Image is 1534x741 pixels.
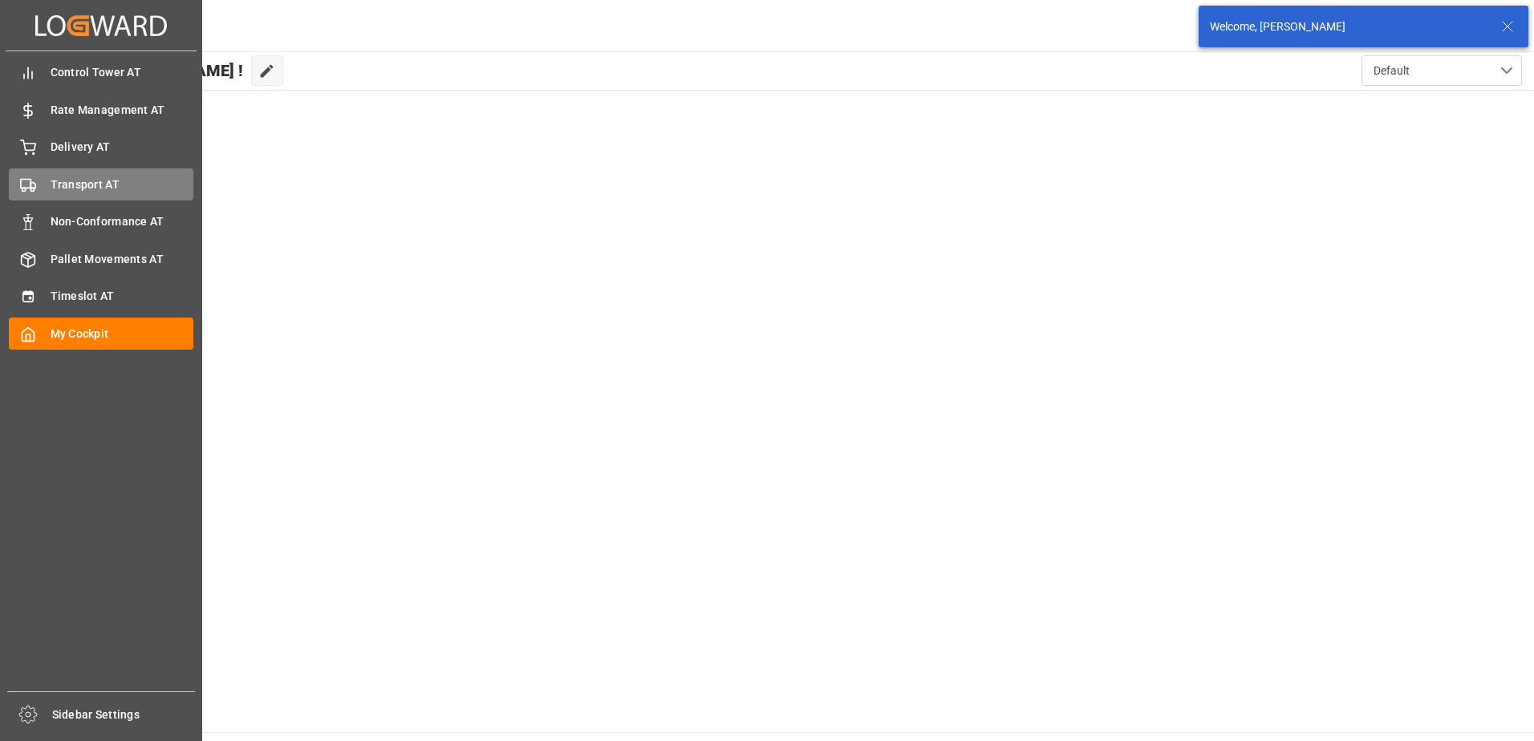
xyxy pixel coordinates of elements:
[9,318,193,349] a: My Cockpit
[51,64,194,81] span: Control Tower AT
[51,176,194,193] span: Transport AT
[9,206,193,237] a: Non-Conformance AT
[9,281,193,312] a: Timeslot AT
[51,251,194,268] span: Pallet Movements AT
[9,57,193,88] a: Control Tower AT
[9,94,193,125] a: Rate Management AT
[1362,55,1522,86] button: open menu
[51,326,194,342] span: My Cockpit
[67,55,243,86] span: Hello [PERSON_NAME] !
[1374,63,1410,79] span: Default
[51,102,194,119] span: Rate Management AT
[51,288,194,305] span: Timeslot AT
[51,213,194,230] span: Non-Conformance AT
[1210,18,1486,35] div: Welcome, [PERSON_NAME]
[9,132,193,163] a: Delivery AT
[52,707,196,723] span: Sidebar Settings
[51,139,194,156] span: Delivery AT
[9,243,193,274] a: Pallet Movements AT
[9,168,193,200] a: Transport AT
